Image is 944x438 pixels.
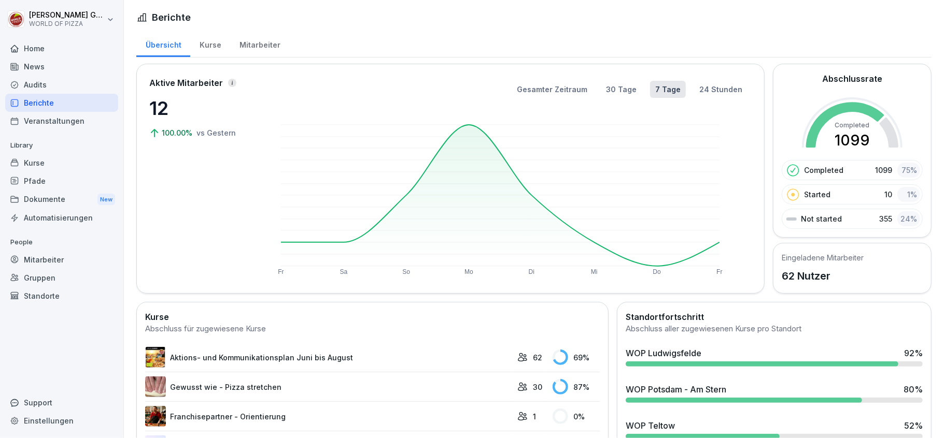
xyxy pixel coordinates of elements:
[875,165,892,176] p: 1099
[717,269,723,276] text: Fr
[533,352,542,363] p: 62
[904,347,923,359] div: 92 %
[149,94,253,122] p: 12
[512,81,593,98] button: Gesamter Zeitraum
[626,347,701,359] div: WOP Ludwigsfelde
[5,172,118,190] a: Pfade
[626,383,726,396] div: WOP Potsdam - Am Stern
[196,127,236,138] p: vs Gestern
[822,72,882,85] h2: Abschlussrate
[5,190,118,209] a: DokumenteNew
[5,287,118,305] a: Standorte
[5,39,118,57] a: Home
[553,379,599,395] div: 87 %
[402,269,410,276] text: So
[5,234,118,251] p: People
[884,189,892,200] p: 10
[533,382,542,392] p: 30
[152,10,191,24] h1: Berichte
[145,347,512,368] a: Aktions- und Kommunikationsplan Juni bis August
[340,269,348,276] text: Sa
[626,323,923,335] div: Abschluss aller zugewiesenen Kurse pro Standort
[136,31,190,57] a: Übersicht
[145,406,512,427] a: Franchisepartner - Orientierung
[529,269,534,276] text: Di
[591,269,598,276] text: Mi
[897,211,920,226] div: 24 %
[897,187,920,202] div: 1 %
[145,323,600,335] div: Abschluss für zugewiesene Kurse
[97,194,115,206] div: New
[653,269,661,276] text: Do
[804,165,843,176] p: Completed
[29,11,105,20] p: [PERSON_NAME] Goldmann
[5,209,118,227] a: Automatisierungen
[5,251,118,269] a: Mitarbeiter
[5,269,118,287] a: Gruppen
[626,419,675,432] div: WOP Teltow
[145,376,512,397] a: Gewusst wie - Pizza stretchen
[278,269,284,276] text: Fr
[782,252,864,263] h5: Eingeladene Mitarbeiter
[29,20,105,27] p: WORLD OF PIZZA
[145,406,166,427] img: t4g7eu33fb3xcinggz4rhe0w.png
[5,154,118,172] a: Kurse
[879,213,892,224] p: 355
[5,94,118,112] a: Berichte
[145,347,166,368] img: wv9qdipp89lowhfx6mawjprm.png
[897,163,920,178] div: 75 %
[5,393,118,412] div: Support
[145,311,600,323] h2: Kurse
[5,137,118,154] p: Library
[904,383,923,396] div: 80 %
[145,376,166,397] img: omtcyif9wkfkbfxep8chs03y.png
[5,57,118,76] a: News
[162,127,194,138] p: 100.00%
[464,269,473,276] text: Mo
[553,349,599,365] div: 69 %
[5,190,118,209] div: Dokumente
[5,112,118,130] a: Veranstaltungen
[553,408,599,424] div: 0 %
[5,76,118,94] a: Audits
[626,311,923,323] h2: Standortfortschritt
[650,81,686,98] button: 7 Tage
[149,77,223,89] p: Aktive Mitarbeiter
[804,189,830,200] p: Started
[782,268,864,284] p: 62 Nutzer
[904,419,923,432] div: 52 %
[533,411,536,422] p: 1
[694,81,748,98] button: 24 Stunden
[622,343,927,371] a: WOP Ludwigsfelde92%
[801,213,842,224] p: Not started
[601,81,642,98] button: 30 Tage
[230,31,289,57] a: Mitarbeiter
[190,31,230,57] a: Kurse
[5,412,118,430] a: Einstellungen
[622,379,927,407] a: WOP Potsdam - Am Stern80%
